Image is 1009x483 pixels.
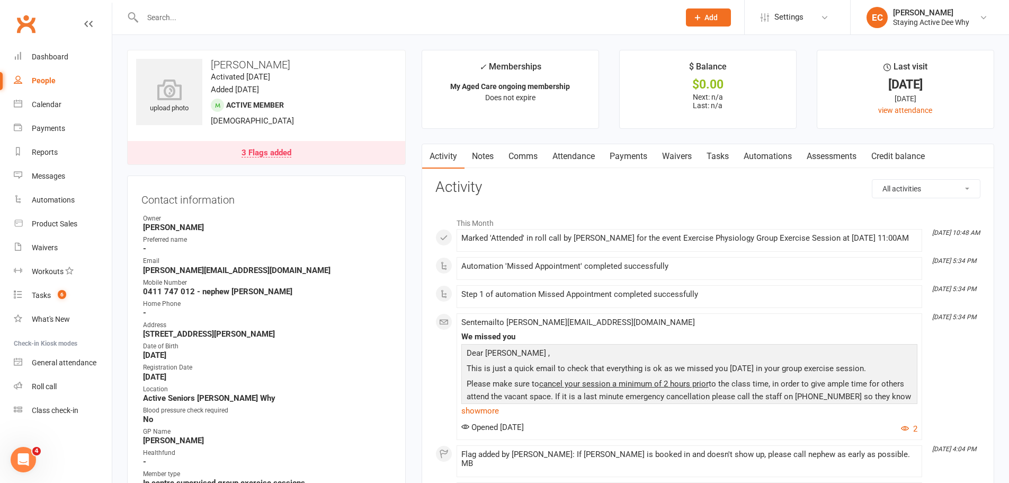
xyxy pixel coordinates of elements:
[136,79,202,114] div: upload photo
[143,299,391,309] div: Home Phone
[143,469,391,479] div: Member type
[143,278,391,288] div: Mobile Number
[143,363,391,373] div: Registration Date
[32,243,58,252] div: Waivers
[143,415,391,424] strong: No
[864,144,932,169] a: Credit balance
[32,100,61,109] div: Calendar
[143,457,391,467] strong: -
[435,179,980,196] h3: Activity
[539,379,709,389] u: cancel your session a minimum of 2 hours prior
[32,291,51,300] div: Tasks
[143,329,391,339] strong: [STREET_ADDRESS][PERSON_NAME]
[32,172,65,180] div: Messages
[14,140,112,164] a: Reports
[242,149,291,157] div: 3 Flags added
[143,223,391,232] strong: [PERSON_NAME]
[32,124,65,133] div: Payments
[32,148,58,156] div: Reports
[32,315,70,323] div: What's New
[143,244,391,253] strong: -
[736,144,799,169] a: Automations
[143,384,391,394] div: Location
[32,219,77,228] div: Product Sales
[932,229,980,236] i: [DATE] 10:48 AM
[465,144,501,169] a: Notes
[699,144,736,169] a: Tasks
[464,377,915,482] p: Please make sure to to the class time, in order to give ample time for others attend the vacant s...
[143,393,391,403] strong: Active Seniors [PERSON_NAME] Why
[14,117,112,140] a: Payments
[461,450,917,468] div: Flag added by [PERSON_NAME]: If [PERSON_NAME] is booked in and doesn't show up, please call nephe...
[32,267,64,276] div: Workouts
[136,59,397,71] h3: [PERSON_NAME]
[602,144,655,169] a: Payments
[143,372,391,382] strong: [DATE]
[479,62,486,72] i: ✓
[143,341,391,352] div: Date of Birth
[461,403,917,418] a: show more
[461,262,917,271] div: Automation 'Missed Appointment' completed successfully
[14,45,112,69] a: Dashboard
[545,144,602,169] a: Attendance
[13,11,39,37] a: Clubworx
[689,60,727,79] div: $ Balance
[479,60,541,80] div: Memberships
[867,7,888,28] div: EC
[774,5,803,29] span: Settings
[629,79,787,90] div: $0.00
[32,52,68,61] div: Dashboard
[211,72,270,82] time: Activated [DATE]
[932,445,976,453] i: [DATE] 4:04 PM
[799,144,864,169] a: Assessments
[878,106,932,115] a: view attendance
[932,313,976,321] i: [DATE] 5:34 PM
[461,290,917,299] div: Step 1 of automation Missed Appointment completed successfully
[11,447,36,472] iframe: Intercom live chat
[704,13,718,22] span: Add
[14,375,112,399] a: Roll call
[14,93,112,117] a: Calendar
[893,17,969,27] div: Staying Active Dee Why
[211,85,259,94] time: Added [DATE]
[143,436,391,445] strong: [PERSON_NAME]
[14,212,112,236] a: Product Sales
[629,93,787,110] p: Next: n/a Last: n/a
[461,332,917,341] div: We missed you
[435,212,980,229] li: This Month
[14,351,112,375] a: General attendance kiosk mode
[686,8,731,27] button: Add
[901,423,917,435] button: 2
[14,188,112,212] a: Automations
[143,448,391,458] div: Healthfund
[485,93,535,102] span: Does not expire
[14,399,112,423] a: Class kiosk mode
[143,427,391,437] div: GP Name
[827,93,984,104] div: [DATE]
[211,116,294,126] span: [DEMOGRAPHIC_DATA]
[14,308,112,331] a: What's New
[32,358,96,367] div: General attendance
[548,348,550,358] span: ,
[461,234,917,243] div: Marked 'Attended' in roll call by [PERSON_NAME] for the event Exercise Physiology Group Exercise ...
[14,284,112,308] a: Tasks 6
[143,320,391,330] div: Address
[143,406,391,416] div: Blood pressure check required
[461,423,524,432] span: Opened [DATE]
[143,287,391,296] strong: 0411 747 012 - nephew [PERSON_NAME]
[58,290,66,299] span: 6
[655,144,699,169] a: Waivers
[32,447,41,455] span: 4
[464,362,915,377] p: This is just a quick email to check that everything is ok as we missed you [DATE] in your group e...
[14,164,112,188] a: Messages
[893,8,969,17] div: [PERSON_NAME]
[141,190,391,206] h3: Contact information
[501,144,545,169] a: Comms
[932,257,976,265] i: [DATE] 5:34 PM
[32,382,57,391] div: Roll call
[139,10,672,25] input: Search...
[461,318,695,327] span: Sent email to [PERSON_NAME][EMAIL_ADDRESS][DOMAIN_NAME]
[226,101,284,109] span: Active member
[422,144,465,169] a: Activity
[32,76,56,85] div: People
